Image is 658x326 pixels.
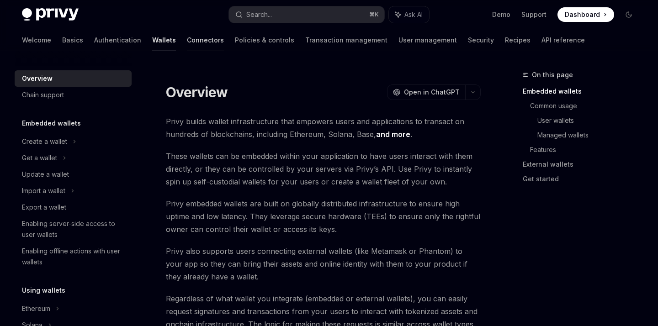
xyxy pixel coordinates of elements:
[492,10,510,19] a: Demo
[22,303,50,314] div: Ethereum
[15,199,132,216] a: Export a wallet
[537,113,643,128] a: User wallets
[166,84,228,100] h1: Overview
[166,245,481,283] span: Privy also supports users connecting external wallets (like Metamask or Phantom) to your app so t...
[166,115,481,141] span: Privy builds wallet infrastructure that empowers users and applications to transact on hundreds o...
[541,29,585,51] a: API reference
[22,285,65,296] h5: Using wallets
[22,202,66,213] div: Export a wallet
[530,142,643,157] a: Features
[530,99,643,113] a: Common usage
[565,10,600,19] span: Dashboard
[22,73,53,84] div: Overview
[376,130,410,139] a: and more
[523,84,643,99] a: Embedded wallets
[166,197,481,236] span: Privy embedded wallets are built on globally distributed infrastructure to ensure high uptime and...
[369,11,379,18] span: ⌘ K
[305,29,387,51] a: Transaction management
[557,7,614,22] a: Dashboard
[187,29,224,51] a: Connectors
[22,246,126,268] div: Enabling offline actions with user wallets
[387,84,465,100] button: Open in ChatGPT
[389,6,429,23] button: Ask AI
[246,9,272,20] div: Search...
[15,166,132,183] a: Update a wallet
[404,10,423,19] span: Ask AI
[398,29,457,51] a: User management
[22,8,79,21] img: dark logo
[22,29,51,51] a: Welcome
[15,70,132,87] a: Overview
[15,243,132,270] a: Enabling offline actions with user wallets
[505,29,531,51] a: Recipes
[235,29,294,51] a: Policies & controls
[22,118,81,129] h5: Embedded wallets
[404,88,460,97] span: Open in ChatGPT
[22,169,69,180] div: Update a wallet
[62,29,83,51] a: Basics
[22,152,57,163] div: Get a wallet
[621,7,636,22] button: Toggle dark mode
[15,216,132,243] a: Enabling server-side access to user wallets
[22,218,126,240] div: Enabling server-side access to user wallets
[166,150,481,188] span: These wallets can be embedded within your application to have users interact with them directly, ...
[22,136,67,147] div: Create a wallet
[521,10,547,19] a: Support
[523,172,643,186] a: Get started
[523,157,643,172] a: External wallets
[94,29,141,51] a: Authentication
[532,69,573,80] span: On this page
[537,128,643,142] a: Managed wallets
[22,89,64,100] div: Chain support
[15,87,132,103] a: Chain support
[152,29,176,51] a: Wallets
[229,6,384,23] button: Search...⌘K
[22,185,65,196] div: Import a wallet
[468,29,494,51] a: Security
